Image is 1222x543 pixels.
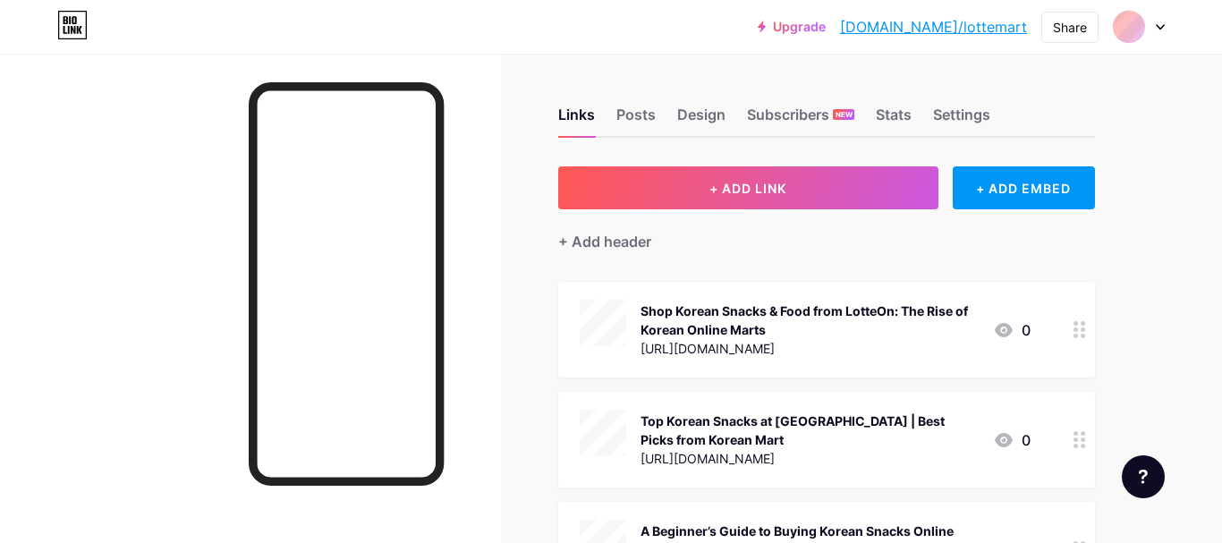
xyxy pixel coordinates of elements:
[953,166,1095,209] div: + ADD EMBED
[641,339,979,358] div: [URL][DOMAIN_NAME]
[747,104,854,136] div: Subscribers
[641,449,979,468] div: [URL][DOMAIN_NAME]
[758,20,826,34] a: Upgrade
[836,109,853,120] span: NEW
[933,104,990,136] div: Settings
[558,104,595,136] div: Links
[558,231,651,252] div: + Add header
[993,429,1031,451] div: 0
[1053,18,1087,37] div: Share
[876,104,912,136] div: Stats
[641,411,979,449] div: Top Korean Snacks at [GEOGRAPHIC_DATA] | Best Picks from Korean Mart
[993,319,1031,341] div: 0
[709,181,786,196] span: + ADD LINK
[641,301,979,339] div: Shop Korean Snacks & Food from LotteOn: The Rise of Korean Online Marts
[840,16,1027,38] a: [DOMAIN_NAME]/lottemart
[677,104,726,136] div: Design
[558,166,938,209] button: + ADD LINK
[616,104,656,136] div: Posts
